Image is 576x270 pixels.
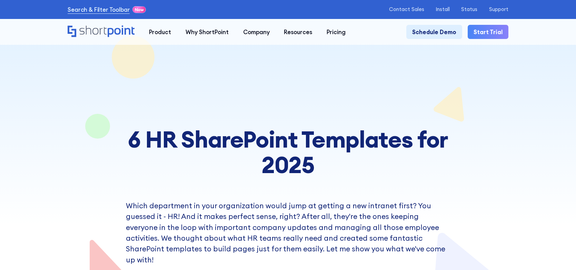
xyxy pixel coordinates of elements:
[128,124,448,179] strong: 6 HR SharePoint Templates for 2025
[186,28,229,36] div: Why ShortPoint
[461,7,477,12] a: Status
[319,25,353,39] a: Pricing
[389,7,424,12] a: Contact Sales
[468,25,508,39] a: Start Trial
[178,25,236,39] a: Why ShortPoint
[406,25,462,39] a: Schedule Demo
[142,25,178,39] a: Product
[243,28,270,36] div: Company
[436,7,450,12] a: Install
[277,25,319,39] a: Resources
[542,237,576,270] iframe: Chat Widget
[68,26,135,38] a: Home
[236,25,277,39] a: Company
[149,28,171,36] div: Product
[68,5,130,14] a: Search & Filter Toolbar
[327,28,346,36] div: Pricing
[489,7,508,12] a: Support
[126,200,450,265] p: Which department in your organization would jump at getting a new intranet first? You guessed it ...
[284,28,312,36] div: Resources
